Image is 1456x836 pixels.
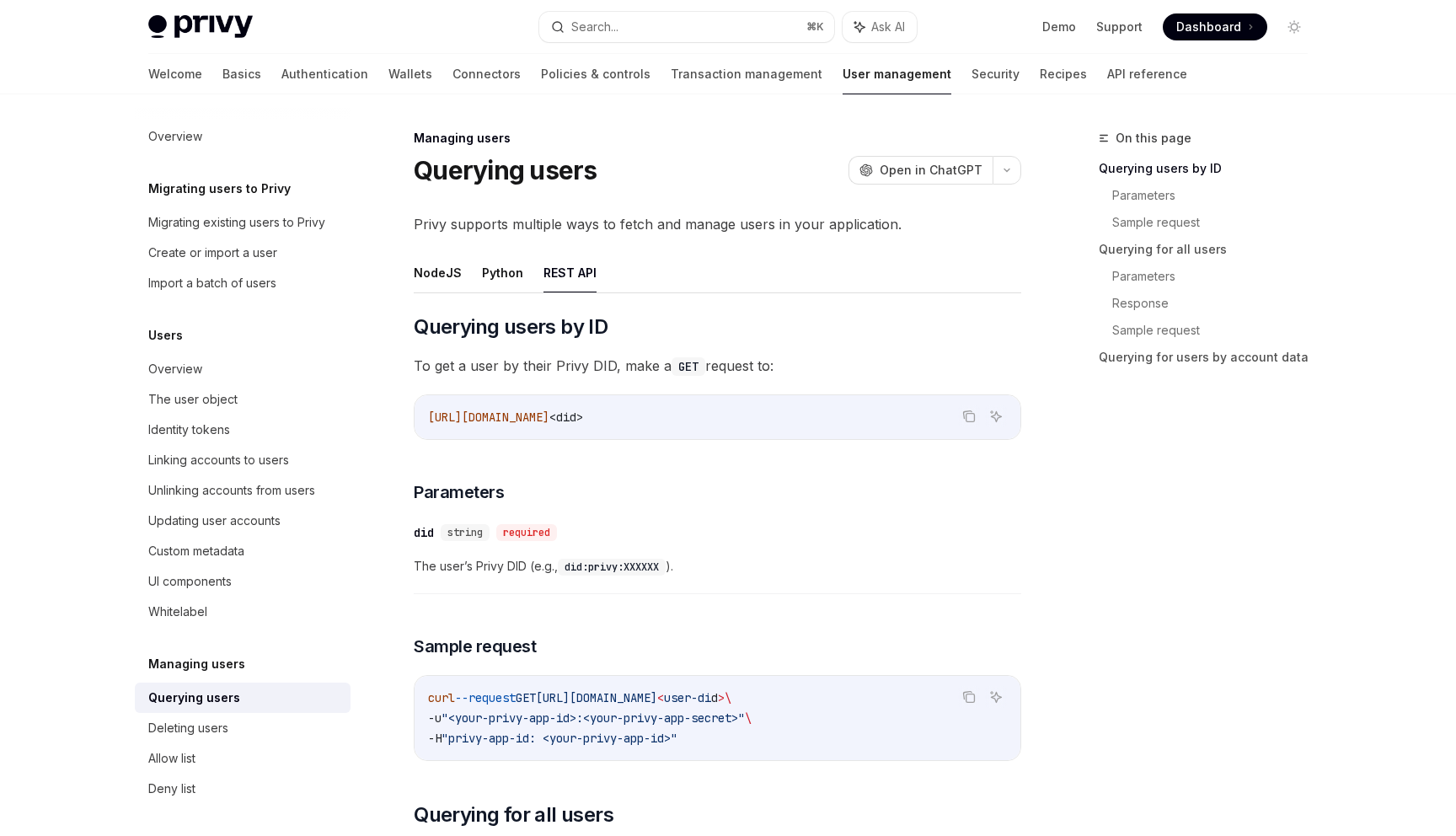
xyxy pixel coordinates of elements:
[428,410,549,425] span: [URL][DOMAIN_NAME]
[414,354,1021,378] span: To get a user by their Privy DID, make a request to:
[135,683,351,713] a: Querying users
[148,420,230,440] div: Identity tokens
[281,54,368,94] a: Authentication
[442,710,745,726] span: "<your-privy-app-id>:<your-privy-app-secret>"
[558,559,666,576] code: did:privy:XXXXXX
[148,541,244,561] div: Custom metadata
[135,774,351,804] a: Deny list
[148,511,281,531] div: Updating user accounts
[672,357,705,376] code: GET
[388,54,432,94] a: Wallets
[148,54,202,94] a: Welcome
[1099,236,1321,263] a: Querying for all users
[414,480,504,504] span: Parameters
[1040,54,1087,94] a: Recipes
[135,536,351,566] a: Custom metadata
[148,15,253,39] img: light logo
[571,17,618,37] div: Search...
[414,524,434,541] div: did
[148,126,202,147] div: Overview
[880,162,982,179] span: Open in ChatGPT
[135,713,351,743] a: Deleting users
[496,524,557,541] div: required
[414,212,1021,236] span: Privy supports multiple ways to fetch and manage users in your application.
[135,597,351,627] a: Whitelabel
[539,12,834,42] button: Search...⌘K
[135,354,351,384] a: Overview
[135,445,351,475] a: Linking accounts to users
[414,635,536,658] span: Sample request
[428,710,442,726] span: -u
[1099,344,1321,371] a: Querying for users by account data
[148,212,325,233] div: Migrating existing users to Privy
[958,686,980,708] button: Copy the contents from the code block
[1099,155,1321,182] a: Querying users by ID
[536,690,657,705] span: [URL][DOMAIN_NAME]
[1112,263,1321,290] a: Parameters
[1176,19,1241,35] span: Dashboard
[135,384,351,415] a: The user object
[414,313,608,340] span: Querying users by ID
[148,243,277,263] div: Create or import a user
[148,450,289,470] div: Linking accounts to users
[1107,54,1187,94] a: API reference
[135,506,351,536] a: Updating user accounts
[725,690,731,705] span: \
[516,690,536,705] span: GET
[148,779,195,799] div: Deny list
[664,690,711,705] span: user-di
[414,130,1021,147] div: Managing users
[428,690,455,705] span: curl
[455,690,516,705] span: --request
[148,718,228,738] div: Deleting users
[657,690,664,705] span: <
[549,410,583,425] span: <did>
[671,54,822,94] a: Transaction management
[543,253,597,292] button: REST API
[135,121,351,152] a: Overview
[148,688,240,708] div: Querying users
[1112,317,1321,344] a: Sample request
[135,238,351,268] a: Create or import a user
[414,556,1021,576] span: The user’s Privy DID (e.g., ).
[135,566,351,597] a: UI components
[414,253,462,292] button: NodeJS
[1112,182,1321,209] a: Parameters
[718,690,725,705] span: >
[148,480,315,501] div: Unlinking accounts from users
[414,801,613,828] span: Querying for all users
[985,405,1007,427] button: Ask AI
[135,743,351,774] a: Allow list
[871,19,905,35] span: Ask AI
[541,54,650,94] a: Policies & controls
[985,686,1007,708] button: Ask AI
[843,54,951,94] a: User management
[711,690,718,705] span: d
[806,20,824,34] span: ⌘ K
[1163,13,1267,40] a: Dashboard
[1096,19,1143,35] a: Support
[1042,19,1076,35] a: Demo
[135,475,351,506] a: Unlinking accounts from users
[135,207,351,238] a: Migrating existing users to Privy
[148,571,232,592] div: UI components
[447,526,483,539] span: string
[452,54,521,94] a: Connectors
[1112,290,1321,317] a: Response
[148,273,276,293] div: Import a batch of users
[1116,128,1191,148] span: On this page
[414,155,597,185] h1: Querying users
[148,325,183,346] h5: Users
[148,602,207,622] div: Whitelabel
[148,179,291,199] h5: Migrating users to Privy
[972,54,1020,94] a: Security
[958,405,980,427] button: Copy the contents from the code block
[135,415,351,445] a: Identity tokens
[1281,13,1308,40] button: Toggle dark mode
[148,748,195,769] div: Allow list
[745,710,752,726] span: \
[848,156,993,185] button: Open in ChatGPT
[843,12,917,42] button: Ask AI
[148,389,238,410] div: The user object
[135,268,351,298] a: Import a batch of users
